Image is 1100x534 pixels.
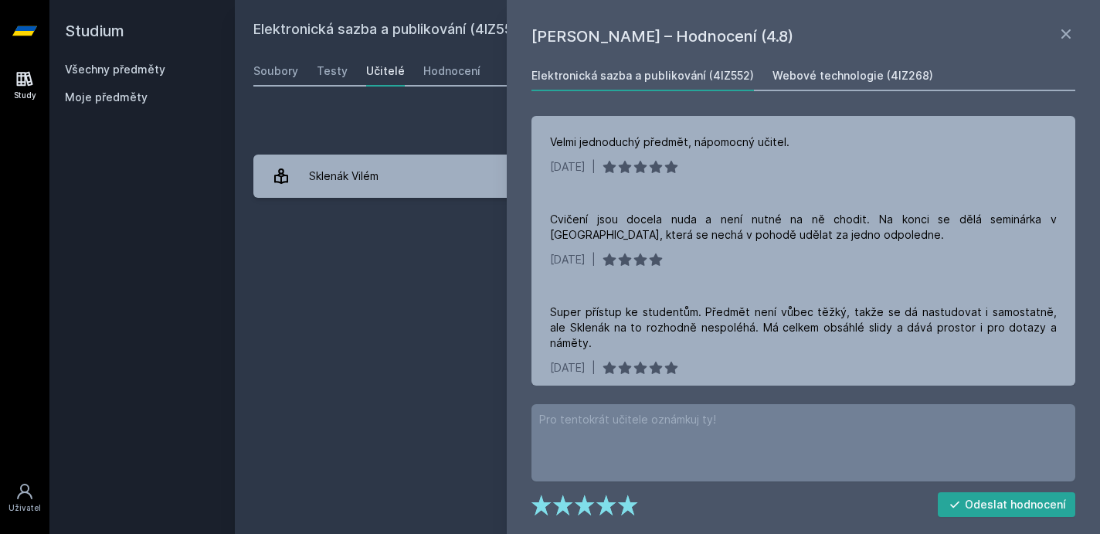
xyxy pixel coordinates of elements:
[366,63,405,79] div: Učitelé
[253,56,298,87] a: Soubory
[550,212,1057,243] div: Cvičení jsou docela nuda a není nutné na ně chodit. Na konci se dělá seminárka v [GEOGRAPHIC_DATA...
[317,56,348,87] a: Testy
[550,134,789,150] div: Velmi jednoduchý předmět, nápomocný učitel.
[65,90,148,105] span: Moje předměty
[592,159,596,175] div: |
[366,56,405,87] a: Učitelé
[3,474,46,522] a: Uživatel
[550,159,586,175] div: [DATE]
[14,90,36,101] div: Study
[253,19,908,43] h2: Elektronická sazba a publikování (4IZ552)
[253,155,1081,198] a: Sklenák Vilém 4 hodnocení 4.8
[8,502,41,514] div: Uživatel
[253,63,298,79] div: Soubory
[423,56,480,87] a: Hodnocení
[3,62,46,109] a: Study
[317,63,348,79] div: Testy
[423,63,480,79] div: Hodnocení
[309,161,379,192] div: Sklenák Vilém
[65,63,165,76] a: Všechny předměty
